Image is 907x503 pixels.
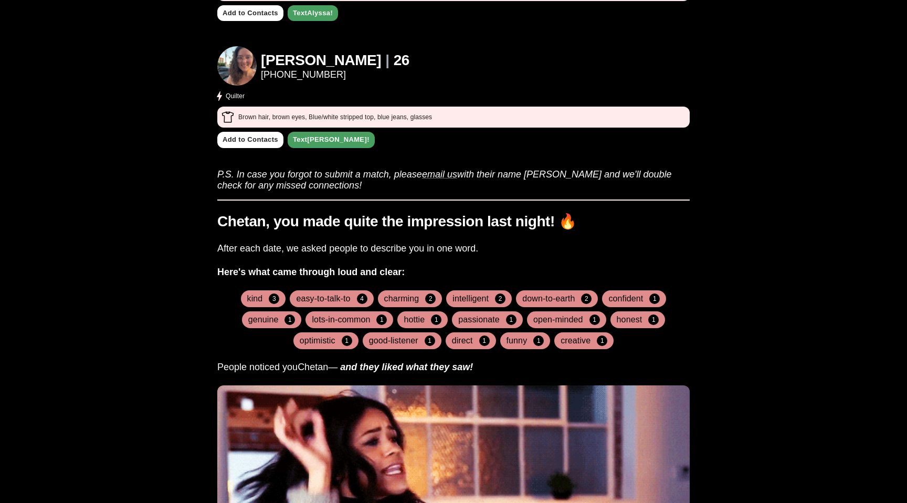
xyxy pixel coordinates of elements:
h1: [PERSON_NAME] [261,52,381,69]
h4: optimistic [300,336,335,346]
span: 1 [342,336,352,346]
span: 3 [269,294,279,304]
span: 1 [589,315,600,325]
h4: honest [617,315,642,325]
h4: open-minded [533,315,583,325]
span: 2 [581,294,592,304]
h3: After each date, we asked people to describe you in one word. [217,243,690,254]
span: 1 [506,315,516,325]
h4: intelligent [452,294,489,304]
a: Add to Contacts [217,5,283,22]
h4: passionate [458,315,500,325]
h4: kind [247,294,263,304]
h4: confident [608,294,643,304]
i: P.S. In case you forgot to submit a match, please with their name [PERSON_NAME] and we'll double ... [217,169,672,191]
span: 1 [284,315,295,325]
p: Quilter [226,91,245,101]
span: 1 [425,336,435,346]
span: 4 [357,294,367,304]
a: [PHONE_NUMBER] [261,69,409,80]
span: 1 [533,336,544,346]
h4: direct [452,336,473,346]
h4: hottie [404,315,425,325]
h4: lots-in-common [312,315,370,325]
h3: Here's what came through loud and clear: [217,267,690,278]
span: 2 [495,294,505,304]
span: 1 [597,336,607,346]
h4: funny [507,336,528,346]
h4: genuine [248,315,279,325]
h4: charming [384,294,419,304]
span: 1 [648,315,659,325]
h1: Chetan, you made quite the impression last night! 🔥 [217,213,690,230]
span: 2 [425,294,436,304]
h4: easy-to-talk-to [296,294,350,304]
h1: | [385,52,389,69]
span: 1 [479,336,490,346]
span: 1 [649,294,660,304]
span: 1 [431,315,441,325]
i: and they liked what they saw! [340,362,473,372]
h4: down-to-earth [522,294,575,304]
span: 1 [376,315,387,325]
a: Add to Contacts [217,132,283,148]
a: Text[PERSON_NAME]! [288,132,375,148]
img: Liz [217,46,257,86]
h3: People noticed you Chetan — [217,362,690,373]
h4: good-listener [369,336,418,346]
a: email us [422,169,457,180]
h4: creative [561,336,590,346]
a: TextAlyssa! [288,5,338,22]
p: Brown hair, brown eyes , Blue/white stripped top, blue jeans, glasses [238,112,432,122]
h1: 26 [394,52,409,69]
